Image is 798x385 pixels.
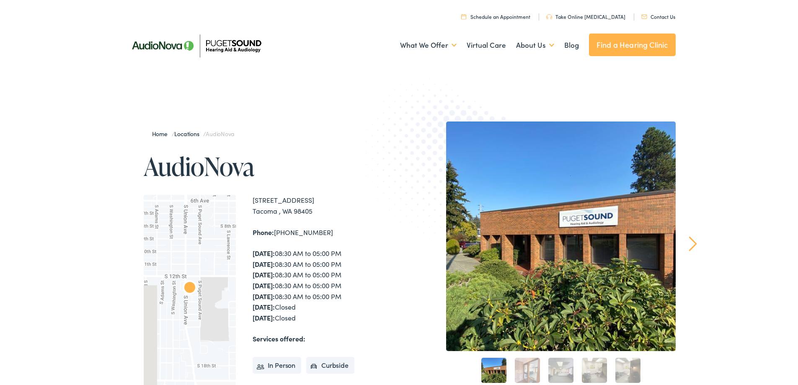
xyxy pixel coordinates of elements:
[516,30,554,61] a: About Us
[253,357,302,374] li: In Person
[253,292,275,301] strong: [DATE]:
[152,129,172,138] a: Home
[461,14,466,19] img: utility icon
[689,236,697,251] a: Next
[253,195,399,216] div: [STREET_ADDRESS] Tacoma , WA 98405
[548,358,573,383] a: 3
[253,270,275,279] strong: [DATE]:
[253,248,275,258] strong: [DATE]:
[144,152,399,180] h1: AudioNova
[589,34,676,56] a: Find a Hearing Clinic
[253,227,399,238] div: [PHONE_NUMBER]
[546,13,625,20] a: Take Online [MEDICAL_DATA]
[564,30,579,61] a: Blog
[253,334,305,343] strong: Services offered:
[253,302,275,311] strong: [DATE]:
[400,30,457,61] a: What We Offer
[253,248,399,323] div: 08:30 AM to 05:00 PM 08:30 AM to 05:00 PM 08:30 AM to 05:00 PM 08:30 AM to 05:00 PM 08:30 AM to 0...
[467,30,506,61] a: Virtual Care
[253,227,274,237] strong: Phone:
[461,13,530,20] a: Schedule an Appointment
[481,358,506,383] a: 1
[641,15,647,19] img: utility icon
[253,259,275,269] strong: [DATE]:
[253,281,275,290] strong: [DATE]:
[152,129,235,138] span: / /
[174,129,203,138] a: Locations
[515,358,540,383] a: 2
[641,13,675,20] a: Contact Us
[306,357,354,374] li: Curbside
[176,275,203,302] div: AudioNova
[206,129,234,138] span: AudioNova
[582,358,607,383] a: 4
[253,313,275,322] strong: [DATE]:
[615,358,640,383] a: 5
[546,14,552,19] img: utility icon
